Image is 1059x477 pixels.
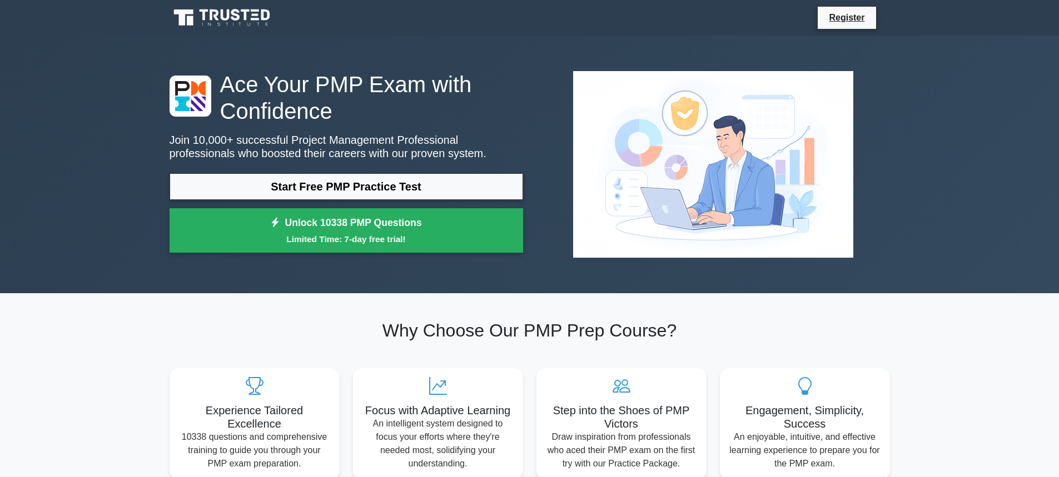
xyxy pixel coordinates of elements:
[178,404,331,430] h5: Experience Tailored Excellence
[170,320,890,341] h2: Why Choose Our PMP Prep Course?
[362,417,514,470] p: An intelligent system designed to focus your efforts where they're needed most, solidifying your ...
[170,71,523,124] h1: Ace Your PMP Exam with Confidence
[729,430,881,470] p: An enjoyable, intuitive, and effective learning experience to prepare you for the PMP exam.
[170,208,523,253] a: Unlock 10338 PMP QuestionsLimited Time: 7-day free trial!
[178,430,331,470] p: 10338 questions and comprehensive training to guide you through your PMP exam preparation.
[564,62,862,267] img: Project Management Professional Preview
[362,404,514,417] h5: Focus with Adaptive Learning
[545,404,698,430] h5: Step into the Shoes of PMP Victors
[729,404,881,430] h5: Engagement, Simplicity, Success
[545,430,698,470] p: Draw inspiration from professionals who aced their PMP exam on the first try with our Practice Pa...
[183,233,509,245] small: Limited Time: 7-day free trial!
[170,173,523,200] a: Start Free PMP Practice Test
[822,11,871,24] a: Register
[170,133,523,160] p: Join 10,000+ successful Project Management Professional professionals who boosted their careers w...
